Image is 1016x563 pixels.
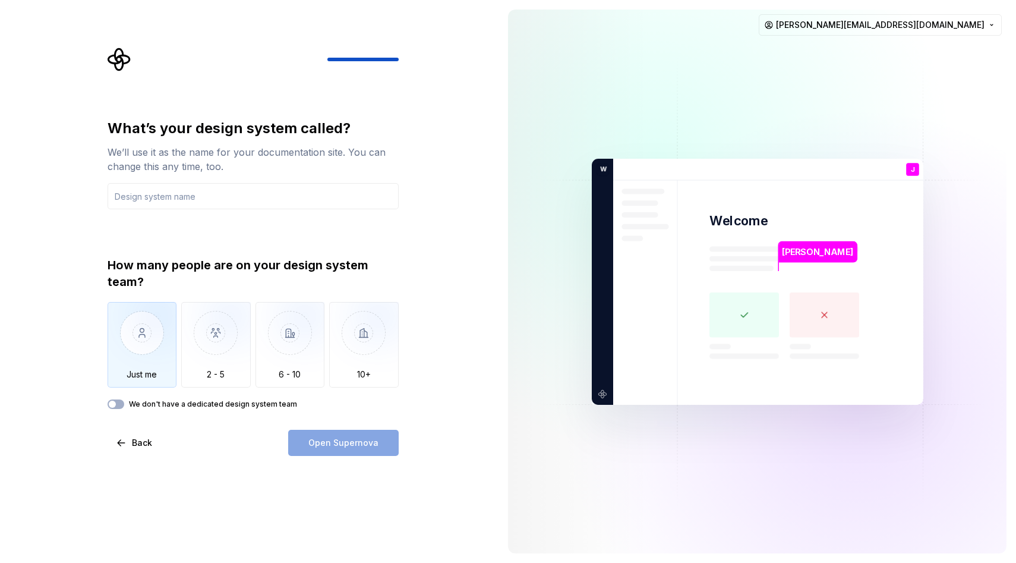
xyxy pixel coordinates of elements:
[132,437,152,449] span: Back
[596,163,607,174] p: W
[129,400,297,409] label: We don't have a dedicated design system team
[759,14,1002,36] button: [PERSON_NAME][EMAIL_ADDRESS][DOMAIN_NAME]
[108,48,131,71] svg: Supernova Logo
[108,183,399,209] input: Design system name
[782,245,853,258] p: [PERSON_NAME]
[709,212,768,229] p: Welcome
[776,19,985,31] span: [PERSON_NAME][EMAIL_ADDRESS][DOMAIN_NAME]
[108,119,399,138] div: What’s your design system called?
[910,166,914,172] p: J
[108,145,399,174] div: We’ll use it as the name for your documentation site. You can change this any time, too.
[108,430,162,456] button: Back
[108,257,399,290] div: How many people are on your design system team?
